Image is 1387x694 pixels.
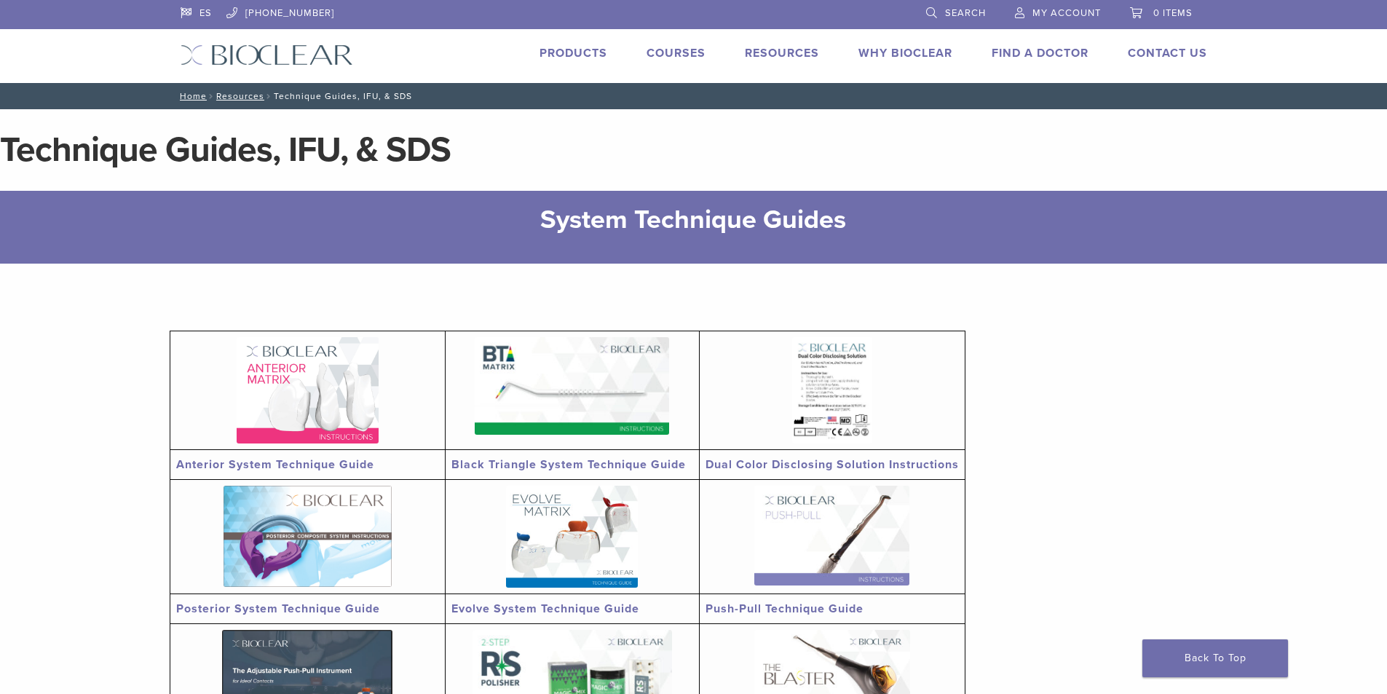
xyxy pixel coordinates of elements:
span: / [207,92,216,100]
a: Evolve System Technique Guide [451,602,639,616]
a: Push-Pull Technique Guide [706,602,864,616]
a: Courses [647,46,706,60]
a: Anterior System Technique Guide [176,457,374,472]
span: Search [945,7,986,19]
a: Contact Us [1128,46,1207,60]
a: Posterior System Technique Guide [176,602,380,616]
a: Products [540,46,607,60]
span: 0 items [1153,7,1193,19]
a: Back To Top [1142,639,1288,677]
nav: Technique Guides, IFU, & SDS [170,83,1218,109]
a: Resources [745,46,819,60]
span: / [264,92,274,100]
a: Dual Color Disclosing Solution Instructions [706,457,959,472]
a: Black Triangle System Technique Guide [451,457,686,472]
a: Find A Doctor [992,46,1088,60]
span: My Account [1032,7,1101,19]
img: Bioclear [181,44,353,66]
a: Why Bioclear [858,46,952,60]
h2: System Technique Guides [242,202,1145,237]
a: Home [175,91,207,101]
a: Resources [216,91,264,101]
